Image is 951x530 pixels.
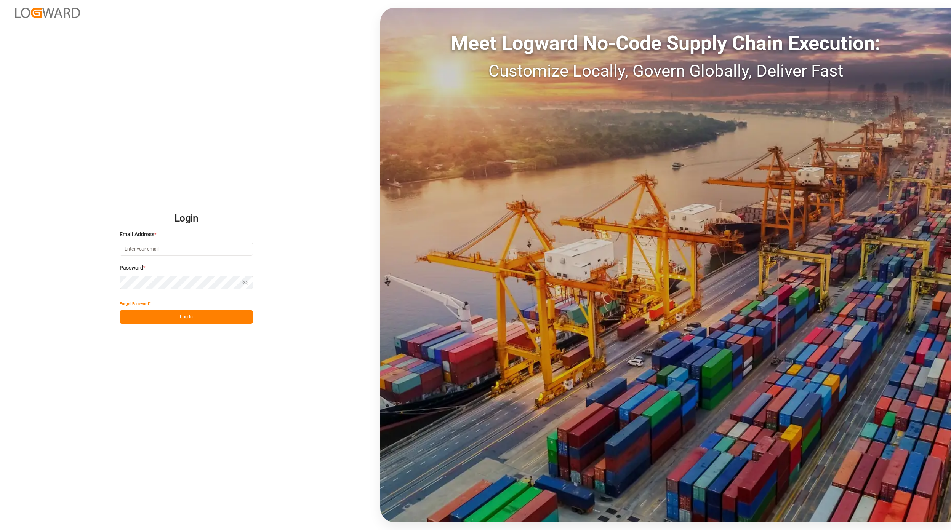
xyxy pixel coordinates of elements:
[120,206,253,231] h2: Login
[120,264,143,272] span: Password
[120,230,154,238] span: Email Address
[120,310,253,324] button: Log In
[380,58,951,83] div: Customize Locally, Govern Globally, Deliver Fast
[15,8,80,18] img: Logward_new_orange.png
[120,297,151,310] button: Forgot Password?
[120,243,253,256] input: Enter your email
[380,29,951,58] div: Meet Logward No-Code Supply Chain Execution:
